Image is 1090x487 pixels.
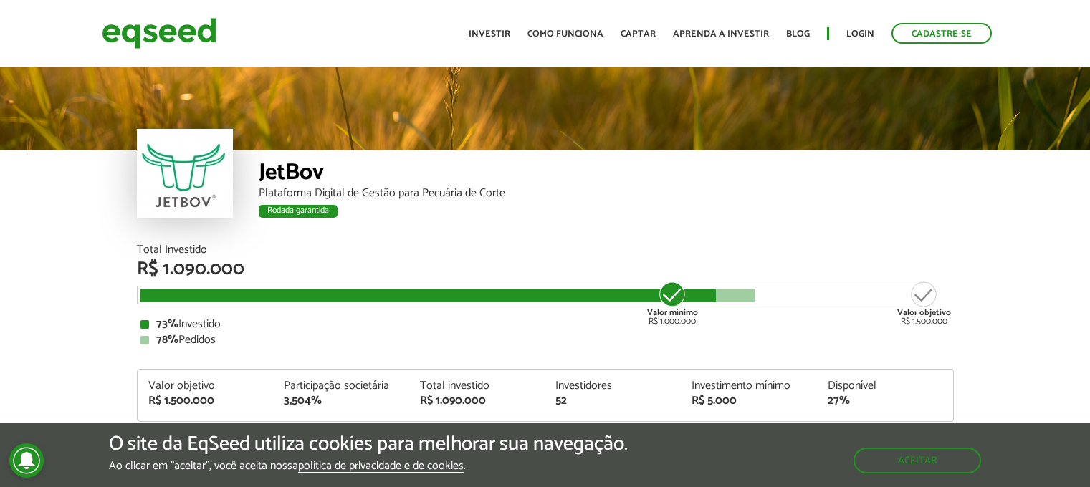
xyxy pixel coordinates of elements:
[891,23,992,44] a: Cadastre-se
[420,380,535,392] div: Total investido
[555,380,670,392] div: Investidores
[692,395,806,407] div: R$ 5.000
[854,448,981,473] button: Aceitar
[555,395,670,407] div: 52
[646,280,699,326] div: R$ 1.000.000
[137,260,954,279] div: R$ 1.090.000
[109,433,628,455] h5: O site da EqSeed utiliza cookies para melhorar sua navegação.
[148,380,263,392] div: Valor objetivo
[420,395,535,407] div: R$ 1.090.000
[786,29,810,39] a: Blog
[102,14,216,52] img: EqSeed
[140,319,950,330] div: Investido
[284,380,398,392] div: Participação societária
[897,306,951,319] strong: Valor objetivo
[137,244,954,256] div: Total Investido
[298,461,464,473] a: política de privacidade e de cookies
[692,380,806,392] div: Investimento mínimo
[259,205,338,218] div: Rodada garantida
[259,161,954,188] div: JetBov
[140,334,950,346] div: Pedidos
[828,395,942,407] div: 27%
[673,29,769,39] a: Aprenda a investir
[148,395,263,407] div: R$ 1.500.000
[259,188,954,199] div: Plataforma Digital de Gestão para Pecuária de Corte
[621,29,656,39] a: Captar
[109,459,628,473] p: Ao clicar em "aceitar", você aceita nossa .
[897,280,951,326] div: R$ 1.500.000
[469,29,510,39] a: Investir
[284,395,398,407] div: 3,504%
[828,380,942,392] div: Disponível
[156,314,178,334] strong: 73%
[527,29,603,39] a: Como funciona
[647,306,698,319] strong: Valor mínimo
[846,29,874,39] a: Login
[156,330,178,349] strong: 78%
